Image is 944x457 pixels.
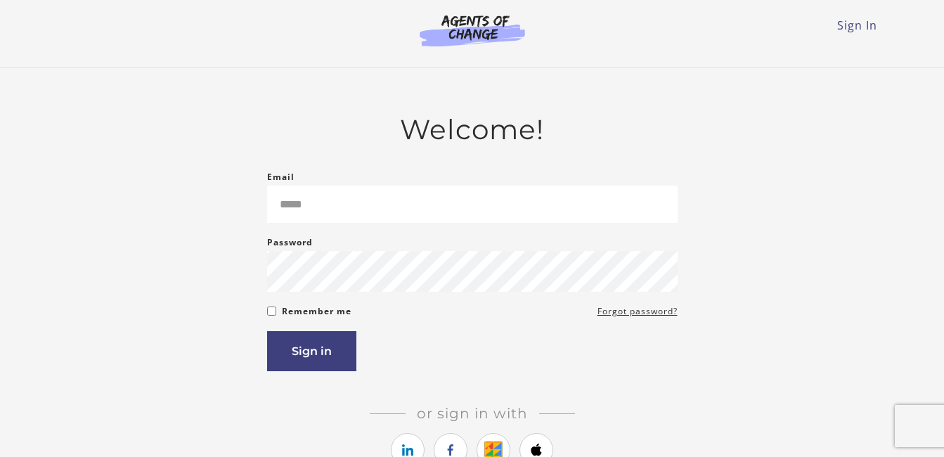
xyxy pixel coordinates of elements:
span: Or sign in with [406,405,539,422]
a: Sign In [837,18,877,33]
button: Sign in [267,331,356,371]
label: Remember me [282,303,351,320]
img: Agents of Change Logo [405,14,540,46]
label: Password [267,234,313,251]
label: Email [267,169,295,186]
a: Forgot password? [597,303,678,320]
h2: Welcome! [267,113,678,146]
